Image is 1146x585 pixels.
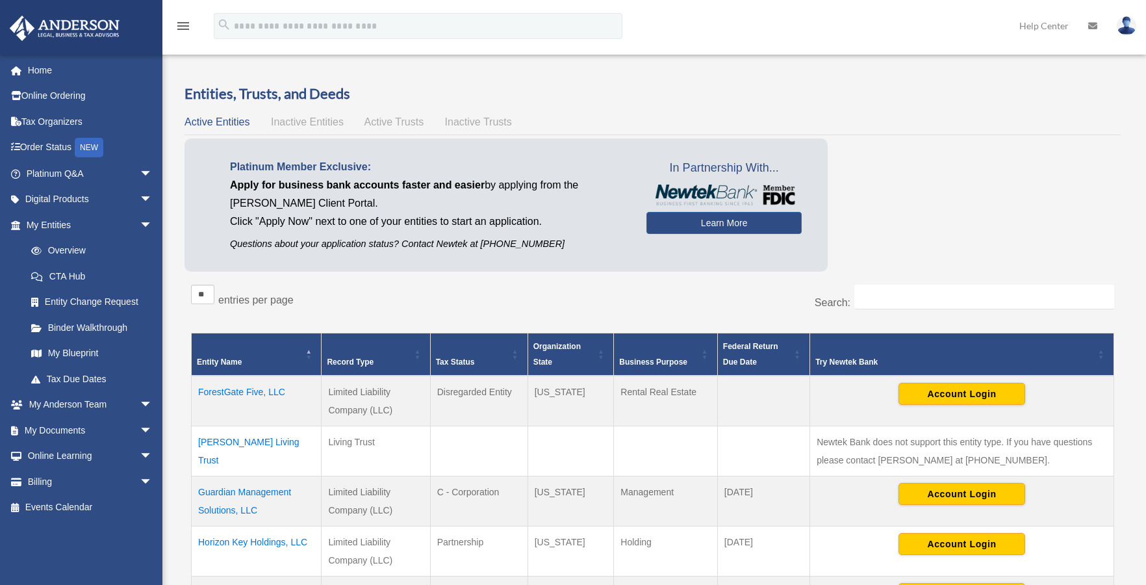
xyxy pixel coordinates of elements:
[322,376,430,426] td: Limited Liability Company (LLC)
[230,176,627,213] p: by applying from the [PERSON_NAME] Client Portal.
[653,185,795,205] img: NewtekBankLogoSM.png
[230,158,627,176] p: Platinum Member Exclusive:
[430,526,528,576] td: Partnership
[18,289,166,315] a: Entity Change Request
[9,187,172,213] a: Digital Productsarrow_drop_down
[75,138,103,157] div: NEW
[528,333,614,376] th: Organization State: Activate to sort
[230,213,627,231] p: Click "Apply Now" next to one of your entities to start an application.
[614,376,718,426] td: Rental Real Estate
[327,357,374,367] span: Record Type
[436,357,475,367] span: Tax Status
[185,84,1121,104] h3: Entities, Trusts, and Deeds
[9,135,172,161] a: Order StatusNEW
[9,161,172,187] a: Platinum Q&Aarrow_drop_down
[898,487,1025,498] a: Account Login
[9,469,172,495] a: Billingarrow_drop_down
[646,212,802,234] a: Learn More
[271,116,344,127] span: Inactive Entities
[430,333,528,376] th: Tax Status: Activate to sort
[9,392,172,418] a: My Anderson Teamarrow_drop_down
[9,83,172,109] a: Online Ordering
[18,315,166,341] a: Binder Walkthrough
[18,341,166,367] a: My Blueprint
[614,526,718,576] td: Holding
[9,495,172,521] a: Events Calendar
[140,187,166,213] span: arrow_drop_down
[364,116,424,127] span: Active Trusts
[6,16,123,41] img: Anderson Advisors Platinum Portal
[9,417,172,443] a: My Documentsarrow_drop_down
[898,383,1025,405] button: Account Login
[192,526,322,576] td: Horizon Key Holdings, LLC
[528,476,614,526] td: [US_STATE]
[322,426,430,476] td: Living Trust
[898,483,1025,505] button: Account Login
[18,366,166,392] a: Tax Due Dates
[810,426,1114,476] td: Newtek Bank does not support this entity type. If you have questions please contact [PERSON_NAME]...
[614,333,718,376] th: Business Purpose: Activate to sort
[614,476,718,526] td: Management
[217,18,231,32] i: search
[192,476,322,526] td: Guardian Management Solutions, LLC
[185,116,249,127] span: Active Entities
[815,354,1094,370] div: Try Newtek Bank
[717,476,809,526] td: [DATE]
[140,469,166,495] span: arrow_drop_down
[192,376,322,426] td: ForestGate Five, LLC
[528,526,614,576] td: [US_STATE]
[18,238,159,264] a: Overview
[140,161,166,187] span: arrow_drop_down
[646,158,802,179] span: In Partnership With...
[140,443,166,470] span: arrow_drop_down
[717,333,809,376] th: Federal Return Due Date: Activate to sort
[898,538,1025,548] a: Account Login
[18,263,166,289] a: CTA Hub
[1117,16,1136,35] img: User Pic
[322,476,430,526] td: Limited Liability Company (LLC)
[898,387,1025,398] a: Account Login
[533,342,581,367] span: Organization State
[619,357,687,367] span: Business Purpose
[723,342,778,367] span: Federal Return Due Date
[430,476,528,526] td: C - Corporation
[528,376,614,426] td: [US_STATE]
[218,294,294,305] label: entries per page
[9,109,172,135] a: Tax Organizers
[197,357,242,367] span: Entity Name
[140,392,166,419] span: arrow_drop_down
[9,212,166,238] a: My Entitiesarrow_drop_down
[140,417,166,444] span: arrow_drop_down
[230,179,485,190] span: Apply for business bank accounts faster and easier
[898,533,1025,555] button: Account Login
[322,526,430,576] td: Limited Liability Company (LLC)
[192,333,322,376] th: Entity Name: Activate to invert sorting
[175,23,191,34] a: menu
[230,236,627,252] p: Questions about your application status? Contact Newtek at [PHONE_NUMBER]
[810,333,1114,376] th: Try Newtek Bank : Activate to sort
[140,212,166,239] span: arrow_drop_down
[322,333,430,376] th: Record Type: Activate to sort
[9,443,172,469] a: Online Learningarrow_drop_down
[430,376,528,426] td: Disregarded Entity
[9,57,172,83] a: Home
[175,18,191,34] i: menu
[192,426,322,476] td: [PERSON_NAME] Living Trust
[815,297,850,308] label: Search:
[717,526,809,576] td: [DATE]
[445,116,512,127] span: Inactive Trusts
